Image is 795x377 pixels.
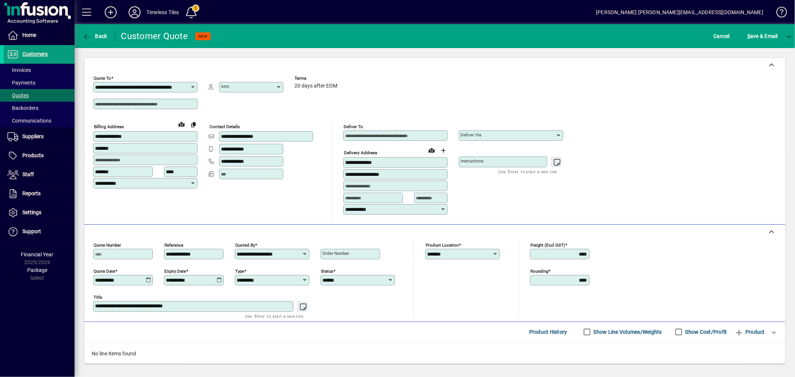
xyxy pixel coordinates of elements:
mat-label: Rounding [530,268,548,273]
a: View on map [426,144,438,156]
mat-label: Expiry date [164,268,186,273]
mat-label: Reference [164,242,183,247]
mat-label: Deliver via [461,132,481,137]
mat-label: Type [235,268,244,273]
mat-label: Quoted by [235,242,255,247]
span: Settings [22,209,41,215]
span: Invoices [7,67,31,73]
mat-label: Quote number [94,242,121,247]
span: Financial Year [21,251,54,257]
button: Product [731,325,769,339]
span: Back [82,33,107,39]
span: Payments [7,80,35,86]
mat-hint: Use 'Enter' to start a new line [499,167,557,176]
a: Backorders [4,102,75,114]
a: Suppliers [4,127,75,146]
mat-label: Title [94,294,102,300]
span: Support [22,228,41,234]
span: Products [22,152,44,158]
mat-label: Quote date [94,268,115,273]
span: Customers [22,51,48,57]
span: Cancel [714,30,730,42]
span: Quotes [7,92,29,98]
span: Package [27,267,47,273]
button: Choose address [438,145,449,156]
a: Payments [4,76,75,89]
button: Profile [123,6,146,19]
a: Communications [4,114,75,127]
button: Save & Email [744,29,782,43]
span: ave & Email [747,30,778,42]
span: Terms [294,76,339,81]
span: Reports [22,190,41,196]
mat-hint: Use 'Enter' to start a new line [245,312,303,320]
span: Communications [7,118,51,124]
button: Back [81,29,109,43]
a: Home [4,26,75,45]
label: Show Line Volumes/Weights [592,328,662,336]
span: Product History [529,326,567,338]
span: NEW [198,34,208,39]
mat-label: Deliver To [344,124,363,129]
a: Support [4,222,75,241]
mat-label: Instructions [461,158,483,164]
mat-label: Attn [221,84,229,89]
a: Reports [4,184,75,203]
span: Suppliers [22,133,44,139]
span: Staff [22,171,34,177]
button: Cancel [712,29,732,43]
a: Staff [4,165,75,184]
mat-label: Quote To [94,76,111,81]
div: [PERSON_NAME] [PERSON_NAME][EMAIL_ADDRESS][DOMAIN_NAME] [596,6,763,18]
div: No line items found [84,342,785,365]
mat-label: Order number [322,251,349,256]
a: Knowledge Base [771,1,786,26]
app-page-header-button: Back [75,29,116,43]
span: Home [22,32,36,38]
button: Add [99,6,123,19]
div: Customer Quote [121,30,188,42]
span: 20 days after EOM [294,83,337,89]
a: View on map [176,118,187,130]
a: Products [4,146,75,165]
span: Product [735,326,765,338]
mat-label: Status [321,268,333,273]
span: Backorders [7,105,38,111]
a: Settings [4,203,75,222]
mat-label: Freight (excl GST) [530,242,565,247]
div: Timeless Tiles [146,6,179,18]
span: S [747,33,750,39]
a: Invoices [4,64,75,76]
mat-label: Product location [426,242,459,247]
a: Quotes [4,89,75,102]
button: Copy to Delivery address [187,118,199,130]
button: Product History [526,325,570,339]
label: Show Cost/Profit [684,328,727,336]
